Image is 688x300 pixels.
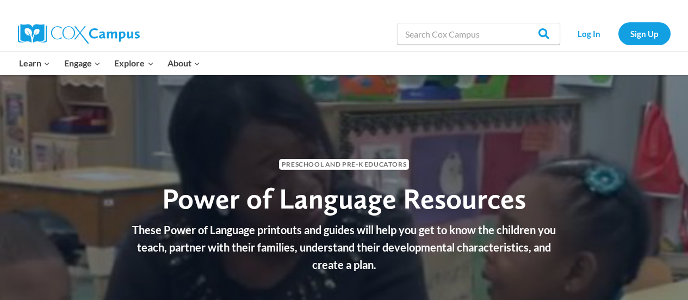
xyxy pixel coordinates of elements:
[114,56,153,70] span: Explore
[168,56,200,70] span: About
[566,22,613,45] a: Log In
[162,181,526,216] span: Power of Language Resources
[124,221,565,273] p: These Power of Language printouts and guides will help you get to know the children you teach, pa...
[618,22,671,45] a: Sign Up
[19,56,50,70] span: Learn
[566,22,671,45] nav: Secondary Navigation
[279,159,409,169] span: Preschool and Pre-K Educators
[64,56,101,70] span: Engage
[18,24,140,44] img: Cox Campus
[397,23,560,45] input: Search Cox Campus
[13,52,207,75] nav: Primary Navigation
